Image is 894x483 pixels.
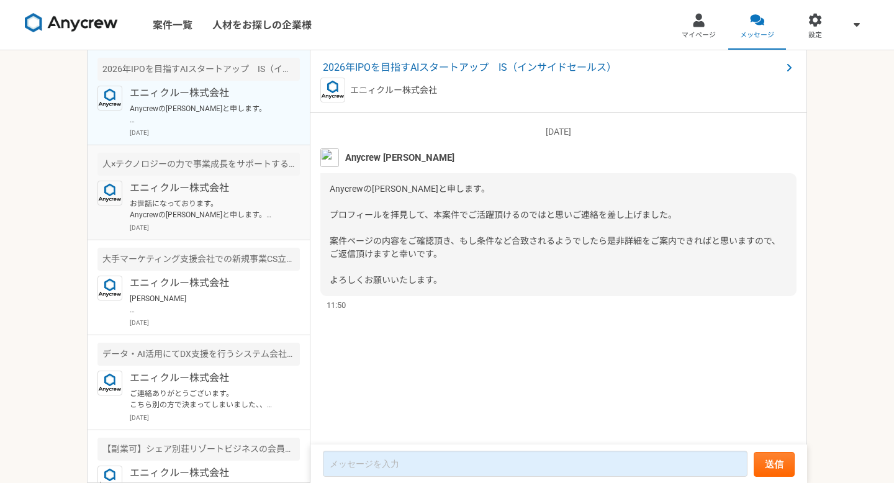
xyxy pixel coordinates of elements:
[130,413,300,422] p: [DATE]
[740,30,774,40] span: メッセージ
[130,318,300,327] p: [DATE]
[97,371,122,395] img: logo_text_blue_01.png
[130,128,300,137] p: [DATE]
[130,388,283,410] p: ご連絡ありがとうございます。 こちら別の方で決まってしまいました、、 申し訳ございません。 別案件ご紹介できるように進めてまいります。 よろしくお願いいたします。
[97,438,300,461] div: 【副業可】シェア別荘リゾートビジネスの会員募集 ToC入会営業（フルリモート可
[130,276,283,291] p: エニィクルー株式会社
[327,299,346,311] span: 11:50
[320,125,797,138] p: [DATE]
[25,13,118,33] img: 8DqYSo04kwAAAAASUVORK5CYII=
[97,86,122,111] img: logo_text_blue_01.png
[130,103,283,125] p: Anycrewの[PERSON_NAME]と申します。 プロフィールを拝見して、本案件でご活躍頂けるのではと思いご連絡を差し上げました。 案件ページの内容をご確認頂き、もし条件など合致されるよう...
[130,293,283,315] p: [PERSON_NAME] Anycrewの[PERSON_NAME]と申します。 プロフィールを拝見して、本案件でご活躍頂けるのではと思いご連絡を差し上げました。 案件ページの内容をご確認頂き...
[345,151,454,165] span: Anycrew [PERSON_NAME]
[97,276,122,300] img: logo_text_blue_01.png
[97,153,300,176] div: 人×テクノロジーの力で事業成長をサポートするベンチャー インサイドセールス
[130,86,283,101] p: エニィクルー株式会社
[130,198,283,220] p: お世話になっております。 Anycrewの[PERSON_NAME]と申します。 ご経歴を拝見させていただき、お声がけさせていただきましたが、こちらの案件の応募はいかがでしょうか。 必須スキル面...
[350,84,437,97] p: エニィクルー株式会社
[97,343,300,366] div: データ・AI活用にてDX支援を行うシステム会社でのインサイドセールスを募集
[754,452,795,477] button: 送信
[97,58,300,81] div: 2026年IPOを目指すAIスタートアップ IS（インサイドセールス）
[130,371,283,386] p: エニィクルー株式会社
[320,78,345,102] img: logo_text_blue_01.png
[130,223,300,232] p: [DATE]
[323,60,782,75] span: 2026年IPOを目指すAIスタートアップ IS（インサイドセールス）
[808,30,822,40] span: 設定
[97,181,122,205] img: logo_text_blue_01.png
[330,184,780,285] span: Anycrewの[PERSON_NAME]と申します。 プロフィールを拝見して、本案件でご活躍頂けるのではと思いご連絡を差し上げました。 案件ページの内容をご確認頂き、もし条件など合致されるよう...
[130,181,283,196] p: エニィクルー株式会社
[97,248,300,271] div: 大手マーケティング支援会社での新規事業CS立ち上げポジションを募集
[130,466,283,481] p: エニィクルー株式会社
[320,148,339,167] img: %E5%90%8D%E7%A7%B0%E6%9C%AA%E8%A8%AD%E5%AE%9A%E3%81%AE%E3%83%87%E3%82%B6%E3%82%A4%E3%83%B3__3_.png
[682,30,716,40] span: マイページ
